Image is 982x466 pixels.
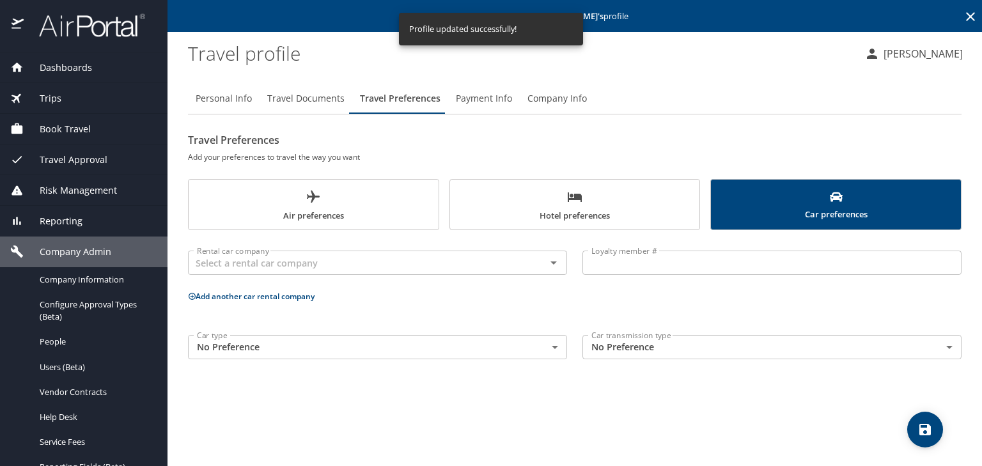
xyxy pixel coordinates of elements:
span: Service Fees [40,436,152,448]
h6: Add your preferences to travel the way you want [188,150,962,164]
span: Risk Management [24,183,117,198]
span: Vendor Contracts [40,386,152,398]
span: Company Information [40,274,152,286]
p: [PERSON_NAME] [880,46,963,61]
span: Dashboards [24,61,92,75]
div: No Preference [582,335,962,359]
span: Travel Preferences [360,91,440,107]
span: Travel Documents [267,91,345,107]
span: Travel Approval [24,153,107,167]
span: Payment Info [456,91,512,107]
div: No Preference [188,335,567,359]
span: Hotel preferences [458,189,692,223]
img: airportal-logo.png [25,13,145,38]
button: save [907,412,943,447]
span: Configure Approval Types (Beta) [40,299,152,323]
span: People [40,336,152,348]
span: Help Desk [40,411,152,423]
span: Company Admin [24,245,111,259]
span: Book Travel [24,122,91,136]
span: Air preferences [196,189,431,223]
h1: Travel profile [188,33,854,73]
button: Add another car rental company [188,291,315,302]
div: scrollable force tabs example [188,179,962,230]
div: Profile [188,83,962,114]
button: Open [545,254,563,272]
img: icon-airportal.png [12,13,25,38]
span: Reporting [24,214,82,228]
p: Editing profile [171,12,978,20]
span: Trips [24,91,61,105]
h2: Travel Preferences [188,130,962,150]
span: Company Info [527,91,587,107]
span: Personal Info [196,91,252,107]
button: [PERSON_NAME] [859,42,968,65]
span: Users (Beta) [40,361,152,373]
div: Profile updated successfully! [409,17,517,42]
span: Car preferences [719,190,953,222]
input: Select a rental car company [192,254,526,271]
